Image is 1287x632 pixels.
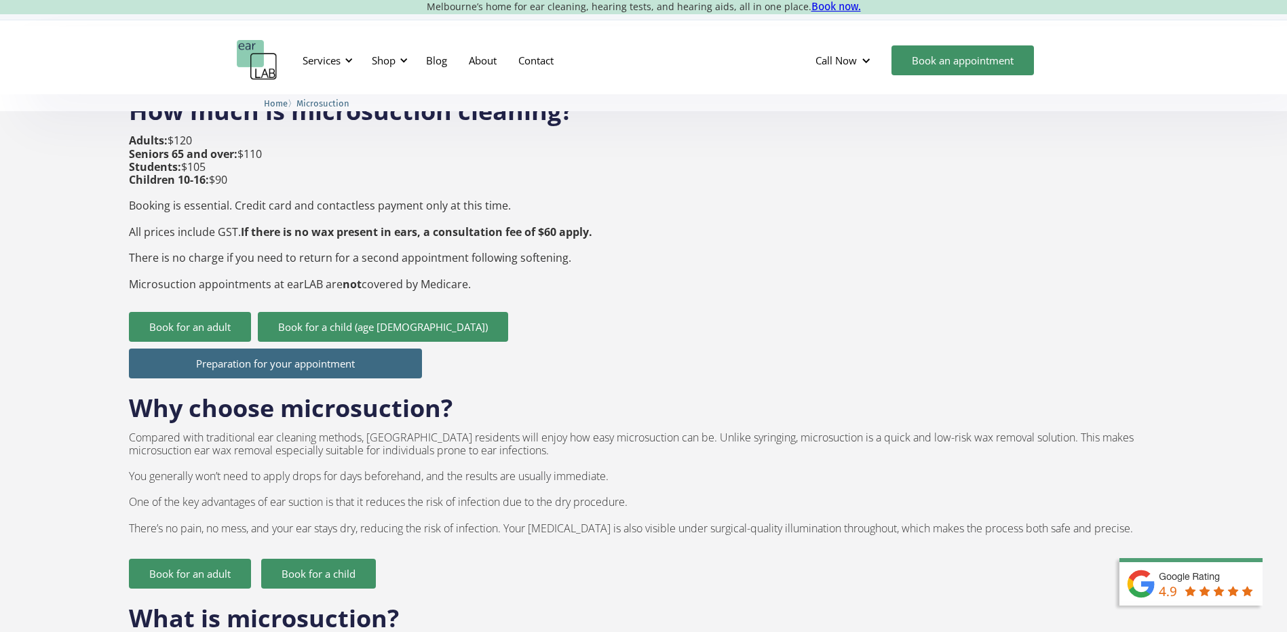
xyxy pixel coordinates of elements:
[129,172,209,187] strong: Children 10-16:
[241,224,592,239] strong: If there is no wax present in ears, a consultation fee of $60 apply.
[129,134,592,290] p: $120 $110 $105 $90 Booking is essential. Credit card and contactless payment only at this time. A...
[129,159,181,174] strong: Students:
[129,133,168,148] strong: Adults:
[364,40,412,81] div: Shop
[296,96,349,109] a: Microsuction
[129,559,251,589] a: Book for an adult
[264,96,288,109] a: Home
[343,277,362,292] strong: not
[507,41,564,80] a: Contact
[303,54,341,67] div: Services
[415,41,458,80] a: Blog
[129,312,251,342] a: Book for an adult
[264,98,288,108] span: Home
[296,98,349,108] span: Microsuction
[129,349,422,378] a: Preparation for your appointment
[294,40,357,81] div: Services
[264,96,296,111] li: 〉
[129,431,1159,536] p: Compared with traditional ear cleaning methods, [GEOGRAPHIC_DATA] residents will enjoy how easy m...
[258,312,508,342] a: Book for a child (age [DEMOGRAPHIC_DATA])
[805,40,885,81] div: Call Now
[129,81,1159,127] h2: How much is microsuction cleaning?
[891,45,1034,75] a: Book an appointment
[129,378,453,424] h2: Why choose microsuction?
[372,54,396,67] div: Shop
[815,54,857,67] div: Call Now
[261,559,376,589] a: Book for a child
[458,41,507,80] a: About
[129,146,237,161] strong: Seniors 65 and over:
[237,40,277,81] a: home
